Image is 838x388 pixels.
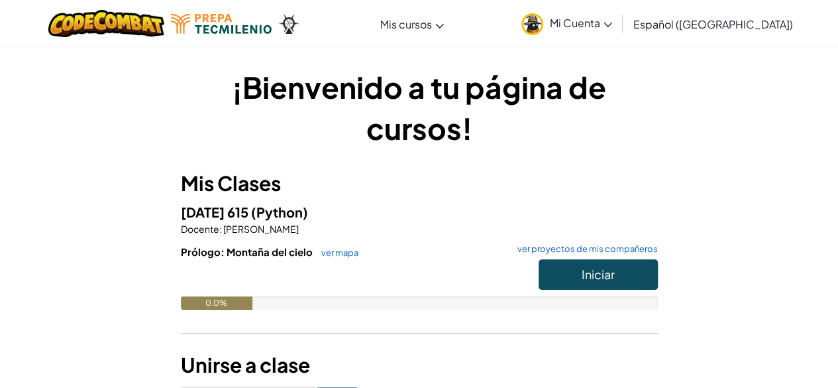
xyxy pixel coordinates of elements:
[251,204,308,220] span: (Python)
[181,223,219,235] span: Docente
[539,259,658,290] button: Iniciar
[171,14,272,34] img: Tecmilenio logo
[550,16,612,30] span: Mi Cuenta
[278,14,299,34] img: Ozaria
[582,267,615,282] span: Iniciar
[380,17,432,31] span: Mis cursos
[374,6,450,42] a: Mis cursos
[181,350,658,380] h3: Unirse a clase
[48,10,164,37] img: CodeCombat logo
[515,3,619,44] a: Mi Cuenta
[222,223,299,235] span: [PERSON_NAME]
[315,247,358,258] a: ver mapa
[511,245,658,253] a: ver proyectos de mis compañeros
[181,204,251,220] span: [DATE] 615
[627,6,800,42] a: Español ([GEOGRAPHIC_DATA])
[181,66,658,149] h1: ¡Bienvenido a tu página de cursos!
[521,13,543,35] img: avatar
[219,223,222,235] span: :
[181,245,315,258] span: Prólogo: Montaña del cielo
[181,168,658,198] h3: Mis Clases
[633,17,793,31] span: Español ([GEOGRAPHIC_DATA])
[181,296,252,310] div: 0.0%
